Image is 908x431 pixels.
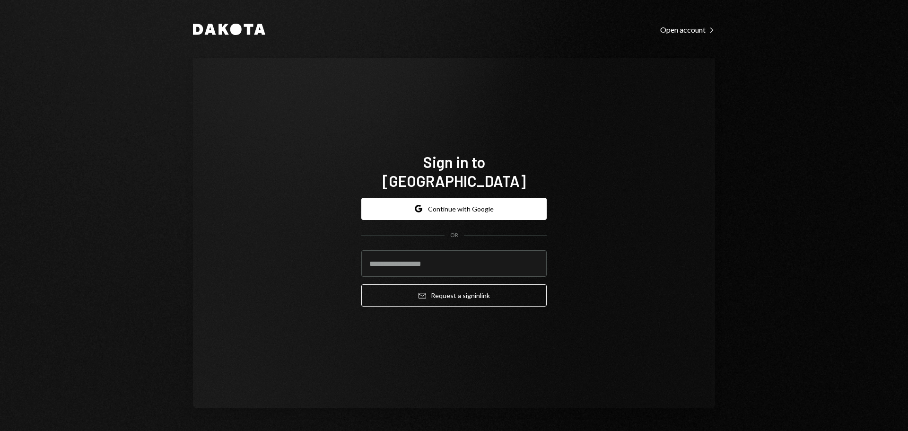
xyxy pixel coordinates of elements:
keeper-lock: Open Keeper Popup [528,258,539,269]
a: Open account [660,24,715,35]
h1: Sign in to [GEOGRAPHIC_DATA] [361,152,547,190]
div: OR [450,231,458,239]
button: Continue with Google [361,198,547,220]
div: Open account [660,25,715,35]
button: Request a signinlink [361,284,547,307]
